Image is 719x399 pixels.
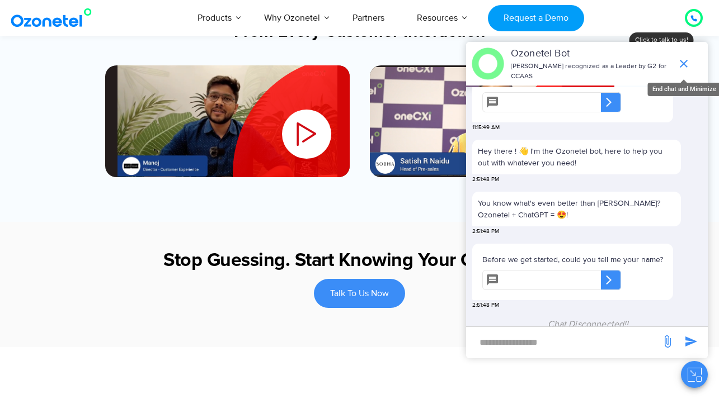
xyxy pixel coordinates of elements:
div: 2 / 2 [370,65,614,177]
p: Ozonetel Bot [511,46,671,61]
span: 2:51:48 PM [472,227,499,236]
span: 2:51:48 PM [472,301,499,310]
span: send message [656,330,679,353]
div: 1 / 2 [105,65,350,177]
div: new-msg-input [472,332,655,353]
div: Slides [105,65,614,177]
a: Kapiva.png [105,65,350,177]
a: sob [370,65,614,177]
img: header [472,47,504,80]
h2: Stop Guessing. Start Knowing Your Customers. [77,250,642,272]
span: Chat Disconnected!! [548,319,629,330]
span: 11:15:49 AM [472,123,500,132]
a: Request a Demo [488,5,584,31]
p: [PERSON_NAME] recognized as a Leader by G2 for CCAAS [511,61,671,81]
p: Before we get started, could you tell me your name? [482,254,663,265]
span: send message [680,330,702,353]
p: Hey there ! 👋 I'm the Ozonetel bot, here to help you out with whatever you need! [478,145,675,169]
span: 2:51:48 PM [472,175,499,184]
span: end chat or minimize [673,53,695,75]
p: You know what's even better than [PERSON_NAME]? Ozonetel + ChatGPT = 😍! [478,197,675,221]
a: Talk To Us Now [314,279,405,308]
button: Close chat [681,361,708,388]
span: Talk To Us Now [330,289,389,298]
